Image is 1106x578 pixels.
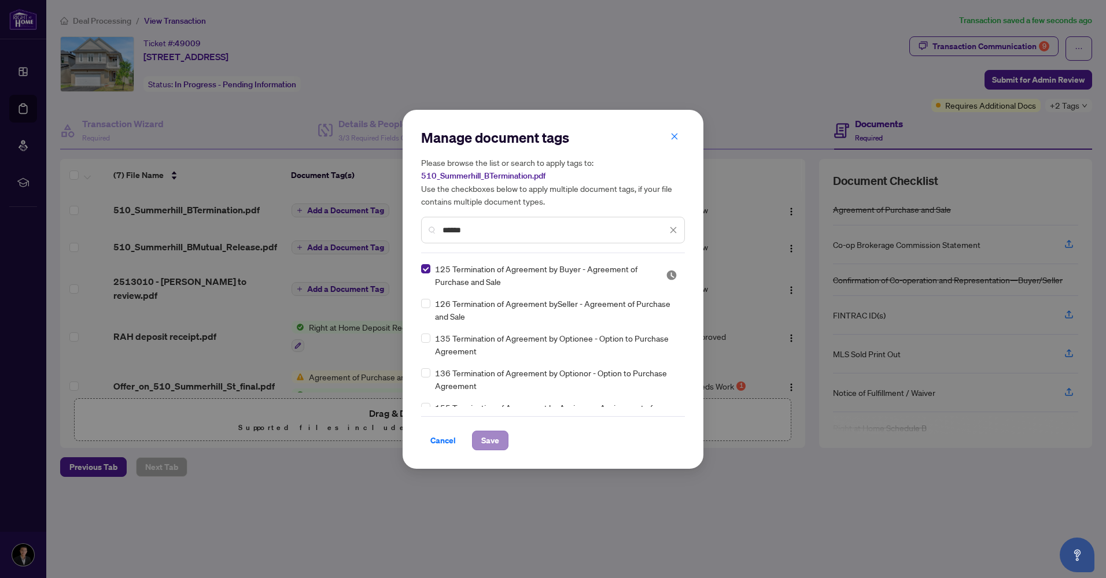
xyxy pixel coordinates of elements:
span: 135 Termination of Agreement by Optionee - Option to Purchase Agreement [435,332,678,357]
h5: Please browse the list or search to apply tags to: Use the checkboxes below to apply multiple doc... [421,156,685,208]
span: close [670,132,679,140]
button: Open asap [1060,538,1094,572]
span: 126 Termination of Agreement bySeller - Agreement of Purchase and Sale [435,297,678,323]
h2: Manage document tags [421,128,685,147]
span: 125 Termination of Agreement by Buyer - Agreement of Purchase and Sale [435,262,652,288]
span: 136 Termination of Agreement by Optionor - Option to Purchase Agreement [435,366,678,392]
span: Pending Review [666,269,677,281]
img: status [666,269,677,281]
span: 155 Termination of Agreement by Assignee - Assignment of Agreement of Purchase and Sale [435,401,678,427]
button: Cancel [421,431,465,450]
span: Cancel [430,431,456,450]
span: close [669,226,677,234]
button: Save [472,431,508,450]
span: Save [481,431,499,450]
span: 510_Summerhill_BTermination.pdf [421,171,545,181]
